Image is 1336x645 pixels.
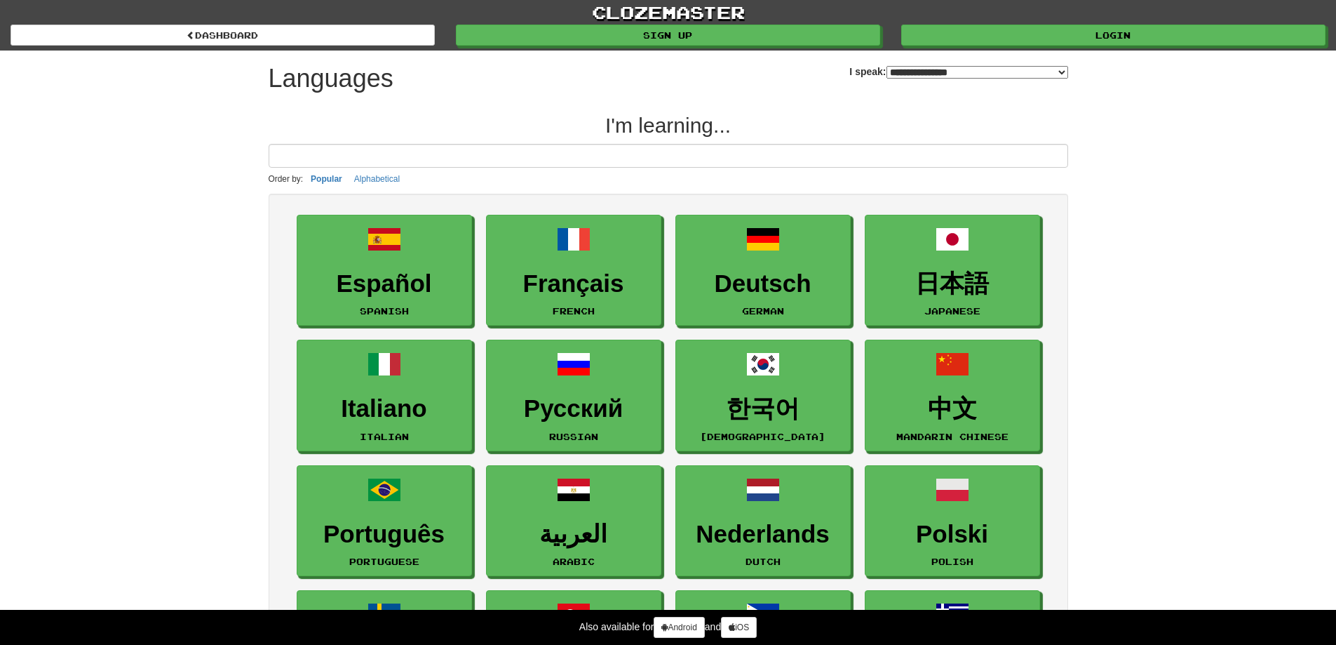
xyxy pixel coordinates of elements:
[360,306,409,316] small: Spanish
[297,465,472,577] a: PortuguêsPortuguese
[742,306,784,316] small: German
[896,432,1008,441] small: Mandarin Chinese
[675,465,851,577] a: NederlandsDutch
[494,521,654,548] h3: العربية
[486,215,661,326] a: FrançaisFrench
[901,25,1325,46] a: Login
[456,25,880,46] a: Sign up
[849,65,1067,79] label: I speak:
[683,270,843,298] h3: Deutsch
[872,521,1032,548] h3: Polski
[675,340,851,451] a: 한국어[DEMOGRAPHIC_DATA]
[683,395,843,423] h3: 한국어
[675,215,851,326] a: DeutschGerman
[494,395,654,423] h3: Русский
[865,465,1040,577] a: PolskiPolish
[865,340,1040,451] a: 中文Mandarin Chinese
[486,465,661,577] a: العربيةArabic
[721,617,757,638] a: iOS
[360,432,409,441] small: Italian
[304,521,464,548] h3: Português
[297,340,472,451] a: ItalianoItalian
[11,25,435,46] a: dashboard
[553,557,595,566] small: Arabic
[931,557,973,566] small: Polish
[924,306,980,316] small: Japanese
[700,432,825,441] small: [DEMOGRAPHIC_DATA]
[297,215,472,326] a: EspañolSpanish
[304,270,464,298] h3: Español
[872,270,1032,298] h3: 日本語
[553,306,595,316] small: French
[683,521,843,548] h3: Nederlands
[306,171,346,187] button: Popular
[654,617,704,638] a: Android
[886,66,1068,79] select: I speak:
[872,395,1032,423] h3: 中文
[486,340,661,451] a: РусскийRussian
[745,557,781,566] small: Dutch
[494,270,654,298] h3: Français
[269,114,1068,137] h2: I'm learning...
[304,395,464,423] h3: Italiano
[349,557,419,566] small: Portuguese
[269,174,304,184] small: Order by:
[865,215,1040,326] a: 日本語Japanese
[269,65,393,93] h1: Languages
[350,171,404,187] button: Alphabetical
[549,432,598,441] small: Russian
